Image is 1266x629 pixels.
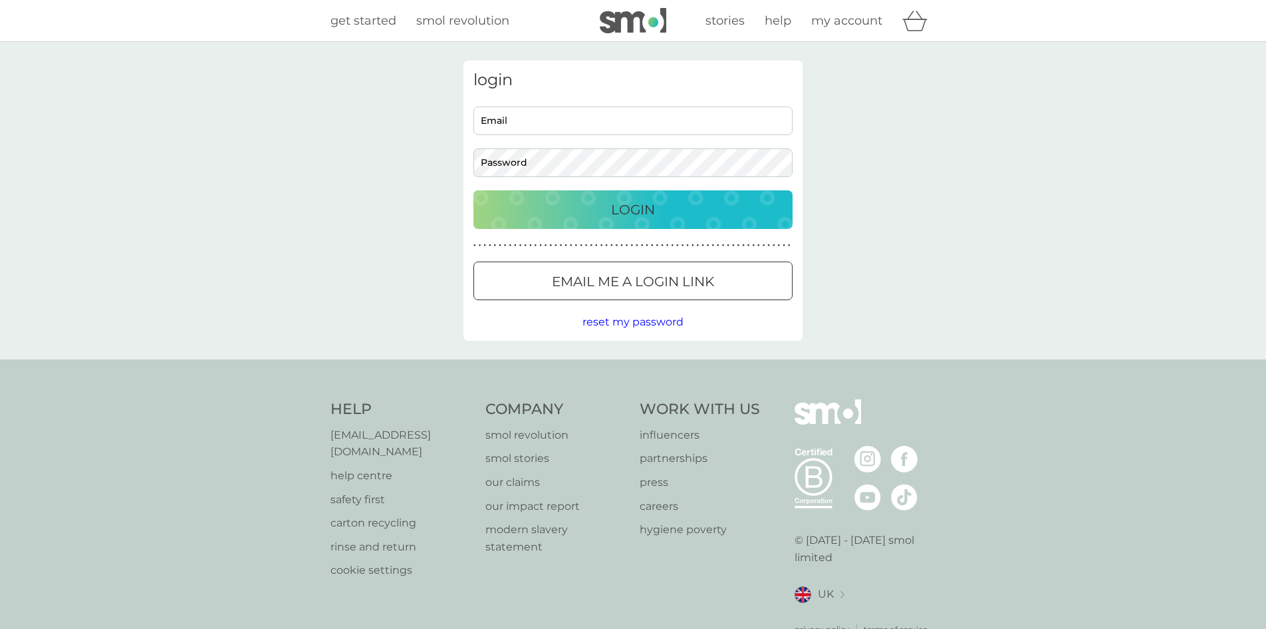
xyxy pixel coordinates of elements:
[640,450,760,467] a: partnerships
[891,446,918,473] img: visit the smol Facebook page
[519,242,522,249] p: ●
[570,242,572,249] p: ●
[600,242,603,249] p: ●
[717,242,719,249] p: ●
[485,427,627,444] a: smol revolution
[524,242,527,249] p: ●
[765,11,791,31] a: help
[891,484,918,511] img: visit the smol Tiktok page
[636,242,638,249] p: ●
[763,242,765,249] p: ●
[330,515,472,532] a: carton recycling
[485,474,627,491] a: our claims
[499,242,501,249] p: ●
[640,399,760,420] h4: Work With Us
[330,491,472,509] a: safety first
[701,242,704,249] p: ●
[565,242,567,249] p: ●
[666,242,669,249] p: ●
[330,562,472,579] a: cookie settings
[711,242,714,249] p: ●
[641,242,644,249] p: ●
[902,7,936,34] div: basket
[479,242,481,249] p: ●
[549,242,552,249] p: ●
[646,242,648,249] p: ●
[742,242,745,249] p: ●
[640,498,760,515] a: careers
[765,13,791,28] span: help
[582,315,684,328] span: reset my password
[697,242,699,249] p: ●
[473,190,793,229] button: Login
[727,242,729,249] p: ●
[757,242,760,249] p: ●
[811,11,882,31] a: my account
[489,242,491,249] p: ●
[416,11,509,31] a: smol revolution
[640,427,760,444] a: influencers
[656,242,659,249] p: ●
[732,242,735,249] p: ●
[747,242,750,249] p: ●
[682,242,684,249] p: ●
[590,242,592,249] p: ●
[707,242,709,249] p: ●
[473,242,476,249] p: ●
[330,11,396,31] a: get started
[514,242,517,249] p: ●
[854,446,881,473] img: visit the smol Instagram page
[330,427,472,461] a: [EMAIL_ADDRESS][DOMAIN_NAME]
[330,467,472,485] a: help centre
[783,242,785,249] p: ●
[722,242,725,249] p: ●
[605,242,608,249] p: ●
[535,242,537,249] p: ●
[640,474,760,491] a: press
[795,399,861,445] img: smol
[818,586,834,603] span: UK
[692,242,694,249] p: ●
[773,242,775,249] p: ●
[737,242,740,249] p: ●
[330,538,472,556] a: rinse and return
[555,242,557,249] p: ●
[611,199,655,220] p: Login
[626,242,628,249] p: ●
[661,242,664,249] p: ●
[595,242,598,249] p: ●
[560,242,563,249] p: ●
[504,242,507,249] p: ●
[552,271,714,292] p: Email me a login link
[473,262,793,300] button: Email me a login link
[600,8,666,33] img: smol
[485,498,627,515] a: our impact report
[767,242,770,249] p: ●
[620,242,623,249] p: ●
[416,13,509,28] span: smol revolution
[545,242,547,249] p: ●
[582,314,684,331] button: reset my password
[494,242,497,249] p: ●
[686,242,689,249] p: ●
[640,521,760,538] a: hygiene poverty
[580,242,582,249] p: ●
[485,521,627,555] p: modern slavery statement
[854,484,881,511] img: visit the smol Youtube page
[485,399,627,420] h4: Company
[485,450,627,467] a: smol stories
